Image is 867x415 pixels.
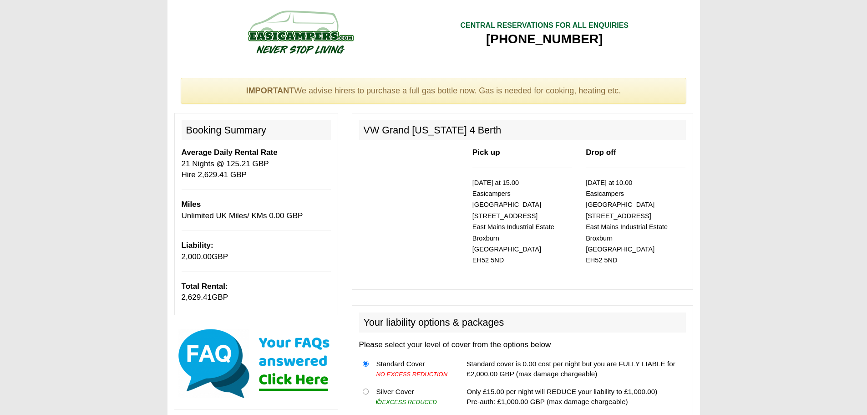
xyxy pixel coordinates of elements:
[359,339,686,350] p: Please select your level of cover from the options below
[182,200,201,209] b: Miles
[174,327,338,400] img: Click here for our most common FAQs
[376,399,437,405] i: EXCESS REDUCED
[359,313,686,333] h2: Your liability options & packages
[586,179,668,264] small: [DATE] at 10.00 Easicampers [GEOGRAPHIC_DATA] [STREET_ADDRESS] East Mains Industrial Estate Broxb...
[586,148,616,157] b: Drop off
[182,252,212,261] span: 2,000.00
[372,355,453,383] td: Standard Cover
[376,371,447,378] i: NO EXCESS REDUCTION
[460,31,629,47] div: [PHONE_NUMBER]
[214,7,387,57] img: campers-checkout-logo.png
[182,240,331,262] p: GBP
[182,199,331,221] p: Unlimited UK Miles/ KMs 0.00 GBP
[359,120,686,140] h2: VW Grand [US_STATE] 4 Berth
[246,86,294,95] strong: IMPORTANT
[182,293,212,302] span: 2,629.41
[182,148,278,157] b: Average Daily Rental Rate
[182,241,213,250] b: Liability:
[182,281,331,303] p: GBP
[463,355,685,383] td: Standard cover is 0.00 cost per night but you are FULLY LIABLE for £2,000.00 GBP (max damage char...
[472,179,554,264] small: [DATE] at 15.00 Easicampers [GEOGRAPHIC_DATA] [STREET_ADDRESS] East Mains Industrial Estate Broxb...
[372,383,453,410] td: Silver Cover
[182,120,331,140] h2: Booking Summary
[463,383,685,410] td: Only £15.00 per night will REDUCE your liability to £1,000.00) Pre-auth: £1,000.00 GBP (max damag...
[472,148,500,157] b: Pick up
[181,78,687,104] div: We advise hirers to purchase a full gas bottle now. Gas is needed for cooking, heating etc.
[182,282,228,291] b: Total Rental:
[182,147,331,180] p: 21 Nights @ 125.21 GBP Hire 2,629.41 GBP
[460,20,629,31] div: CENTRAL RESERVATIONS FOR ALL ENQUIRIES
